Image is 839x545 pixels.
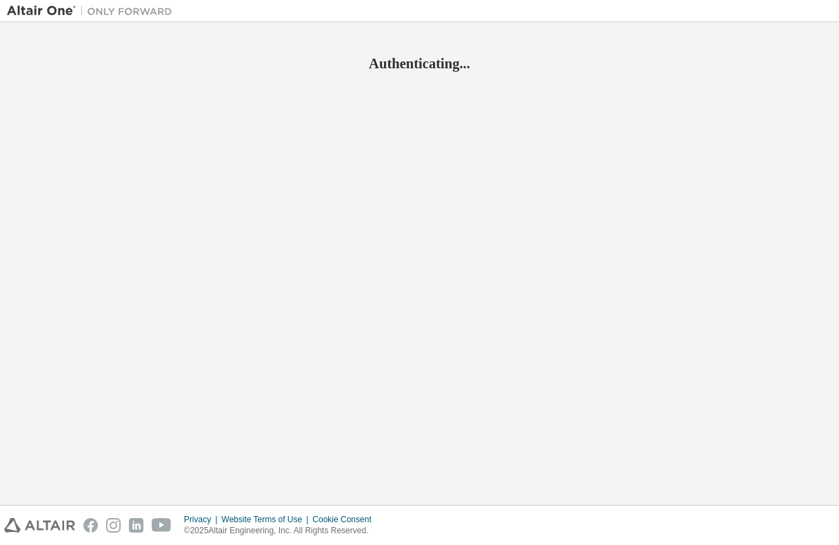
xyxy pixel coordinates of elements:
h2: Authenticating... [7,54,832,72]
img: linkedin.svg [129,518,143,533]
div: Privacy [184,514,221,525]
div: Website Terms of Use [221,514,312,525]
p: © 2025 Altair Engineering, Inc. All Rights Reserved. [184,525,380,537]
img: altair_logo.svg [4,518,75,533]
img: youtube.svg [152,518,172,533]
div: Cookie Consent [312,514,379,525]
img: facebook.svg [83,518,98,533]
img: instagram.svg [106,518,121,533]
img: Altair One [7,4,179,18]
